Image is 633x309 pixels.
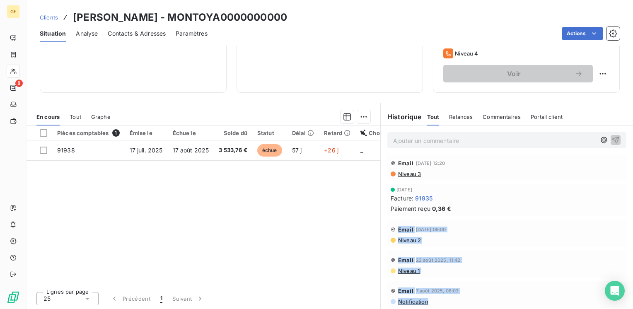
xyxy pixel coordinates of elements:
[40,14,58,21] span: Clients
[130,130,163,136] div: Émise le
[173,147,209,154] span: 17 août 2025
[91,113,111,120] span: Graphe
[57,147,75,154] span: 91938
[531,113,563,120] span: Portail client
[70,113,81,120] span: Tout
[43,295,51,303] span: 25
[173,130,209,136] div: Échue le
[40,13,58,22] a: Clients
[292,130,314,136] div: Délai
[381,112,422,122] h6: Historique
[483,113,521,120] span: Commentaires
[257,130,282,136] div: Statut
[167,290,209,307] button: Suivant
[360,130,399,136] div: Chorus Pro
[397,298,428,305] span: Notification
[292,147,302,154] span: 57 j
[391,194,413,203] span: Facture :
[7,5,20,18] div: GF
[455,50,478,57] span: Niveau 4
[257,144,282,157] span: échue
[105,290,155,307] button: Précédent
[416,227,446,232] span: [DATE] 09:00
[73,10,287,25] h3: [PERSON_NAME] - MONTOYA0000000000
[15,80,23,87] span: 8
[219,130,247,136] div: Solde dû
[416,161,445,166] span: [DATE] 12:20
[130,147,163,154] span: 17 juil. 2025
[605,281,625,301] div: Open Intercom Messenger
[453,70,575,77] span: Voir
[391,204,430,213] span: Paiement reçu
[397,171,421,177] span: Niveau 3
[398,160,413,167] span: Email
[155,290,167,307] button: 1
[176,29,208,38] span: Paramètres
[443,65,593,82] button: Voir
[397,268,420,274] span: Niveau 1
[449,113,473,120] span: Relances
[108,29,166,38] span: Contacts & Adresses
[416,258,461,263] span: 22 août 2025, 11:42
[160,295,162,303] span: 1
[398,287,413,294] span: Email
[57,129,120,137] div: Pièces comptables
[112,129,120,137] span: 1
[40,29,66,38] span: Situation
[398,226,413,233] span: Email
[324,130,350,136] div: Retard
[36,113,60,120] span: En cours
[396,187,412,192] span: [DATE]
[415,194,432,203] span: 91935
[324,147,338,154] span: +26 j
[398,257,413,263] span: Email
[432,204,451,213] span: 0,36 €
[397,237,421,244] span: Niveau 2
[76,29,98,38] span: Analyse
[427,113,440,120] span: Tout
[360,147,363,154] span: _
[219,146,247,154] span: 3 533,76 €
[562,27,603,40] button: Actions
[416,288,459,293] span: 7 août 2025, 08:03
[7,291,20,304] img: Logo LeanPay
